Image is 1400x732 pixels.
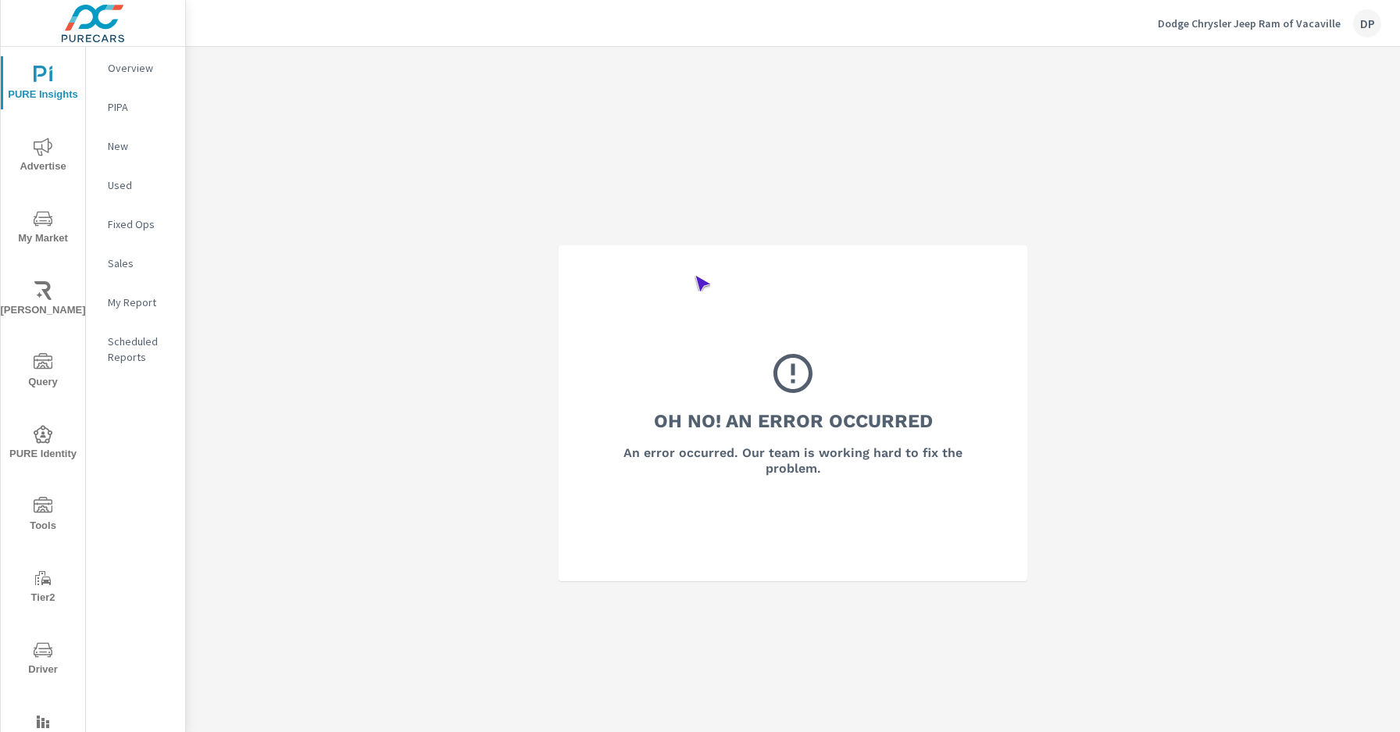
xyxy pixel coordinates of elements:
[108,216,173,232] p: Fixed Ops
[86,291,185,314] div: My Report
[108,60,173,76] p: Overview
[86,95,185,119] div: PIPA
[5,353,80,391] span: Query
[86,134,185,158] div: New
[601,445,985,477] h6: An error occurred. Our team is working hard to fix the problem.
[108,177,173,193] p: Used
[108,138,173,154] p: New
[5,425,80,463] span: PURE Identity
[86,56,185,80] div: Overview
[654,408,933,434] h3: Oh No! An Error Occurred
[5,497,80,535] span: Tools
[5,137,80,176] span: Advertise
[108,295,173,310] p: My Report
[5,641,80,679] span: Driver
[1158,16,1341,30] p: Dodge Chrysler Jeep Ram of Vacaville
[5,66,80,104] span: PURE Insights
[1353,9,1381,37] div: DP
[5,209,80,248] span: My Market
[108,334,173,365] p: Scheduled Reports
[86,173,185,197] div: Used
[108,255,173,271] p: Sales
[86,330,185,369] div: Scheduled Reports
[86,212,185,236] div: Fixed Ops
[108,99,173,115] p: PIPA
[86,252,185,275] div: Sales
[5,281,80,320] span: [PERSON_NAME]
[5,569,80,607] span: Tier2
